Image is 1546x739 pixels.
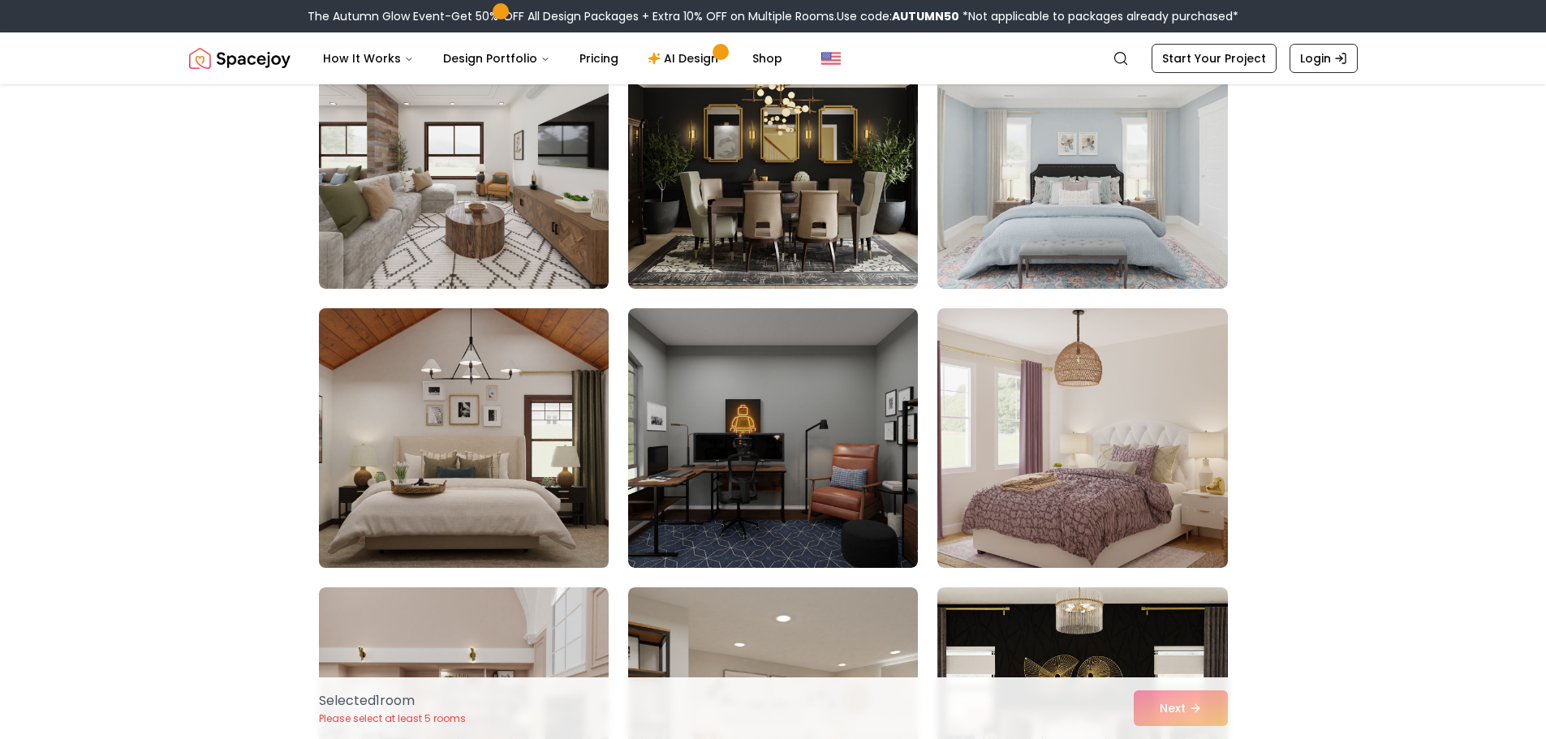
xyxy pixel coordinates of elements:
[430,42,563,75] button: Design Portfolio
[1290,44,1358,73] a: Login
[1152,44,1277,73] a: Start Your Project
[892,8,959,24] b: AUTUMN50
[310,42,795,75] nav: Main
[628,29,918,289] img: Room room-20
[566,42,631,75] a: Pricing
[319,29,609,289] img: Room room-19
[319,712,466,725] p: Please select at least 5 rooms
[837,8,959,24] span: Use code:
[310,42,427,75] button: How It Works
[189,42,291,75] img: Spacejoy Logo
[628,308,918,568] img: Room room-23
[635,42,736,75] a: AI Design
[937,29,1227,289] img: Room room-21
[189,42,291,75] a: Spacejoy
[739,42,795,75] a: Shop
[312,302,616,574] img: Room room-22
[959,8,1238,24] span: *Not applicable to packages already purchased*
[937,308,1227,568] img: Room room-24
[821,49,841,68] img: United States
[189,32,1358,84] nav: Global
[319,691,466,711] p: Selected 1 room
[308,8,1238,24] div: The Autumn Glow Event-Get 50% OFF All Design Packages + Extra 10% OFF on Multiple Rooms.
